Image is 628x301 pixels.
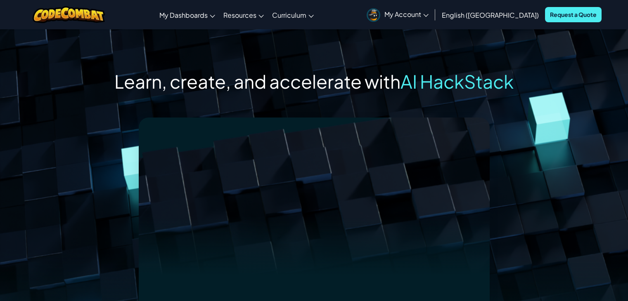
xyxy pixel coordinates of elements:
a: My Dashboards [155,4,219,26]
a: My Account [363,2,433,28]
a: Request a Quote [545,7,602,22]
a: English ([GEOGRAPHIC_DATA]) [438,4,543,26]
span: Resources [223,11,256,19]
a: Curriculum [268,4,318,26]
span: My Dashboards [159,11,208,19]
span: Learn, create, and accelerate with [114,70,400,93]
span: My Account [384,10,429,19]
span: Curriculum [272,11,306,19]
img: CodeCombat logo [33,6,105,23]
img: avatar [367,8,380,22]
a: Resources [219,4,268,26]
span: English ([GEOGRAPHIC_DATA]) [442,11,539,19]
span: AI HackStack [400,70,514,93]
